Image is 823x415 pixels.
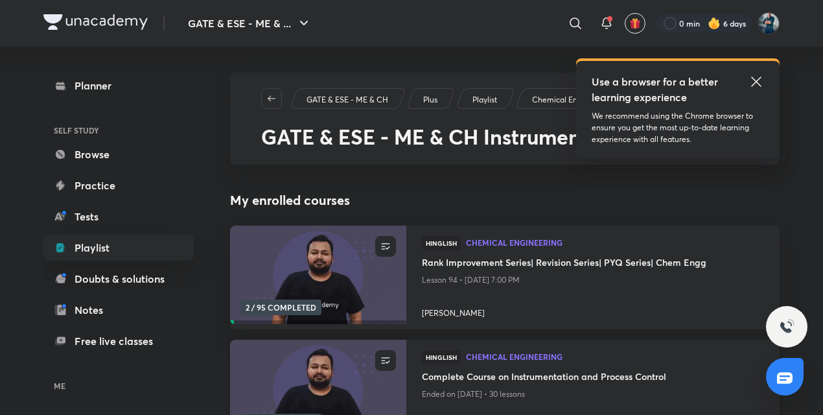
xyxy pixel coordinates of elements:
[422,386,764,403] p: Ended on [DATE] • 30 lessons
[421,94,440,106] a: Plus
[466,239,764,248] a: Chemical Engineering
[43,204,194,230] a: Tests
[240,300,321,315] span: 2 / 95 COMPLETED
[43,266,194,292] a: Doubts & solutions
[629,18,641,29] img: avatar
[592,110,764,145] p: We recommend using the Chrome browser to ensure you get the most up-to-date learning experience w...
[708,17,721,30] img: streak
[230,191,780,210] h4: My enrolled courses
[43,235,194,261] a: Playlist
[305,94,391,106] a: GATE & ESE - ME & CH
[43,328,194,354] a: Free live classes
[466,353,764,361] span: Chemical Engineering
[43,141,194,167] a: Browse
[466,239,764,246] span: Chemical Engineering
[422,272,764,289] p: Lesson 94 • [DATE] 7:00 PM
[779,319,794,335] img: ttu
[422,370,764,386] a: Complete Course on Instrumentation and Process Control
[228,225,408,326] img: new-thumbnail
[532,94,611,106] p: Chemical Engineering
[472,94,497,106] p: Playlist
[43,73,194,99] a: Planner
[422,255,764,272] a: Rank Improvement Series| Revision Series| PYQ Series| Chem Engg
[180,10,319,36] button: GATE & ESE - ME & ...
[43,119,194,141] h6: SELF STUDY
[625,13,645,34] button: avatar
[470,94,500,106] a: Playlist
[758,12,780,34] img: Vinay Upadhyay
[261,123,748,175] span: GATE & ESE - ME & CH Instrumentation & Process Control
[43,172,194,198] a: Practice
[422,302,764,319] a: [PERSON_NAME]
[466,353,764,362] a: Chemical Engineering
[43,297,194,323] a: Notes
[43,14,148,30] img: Company Logo
[307,94,388,106] p: GATE & ESE - ME & CH
[592,74,721,105] h5: Use a browser for a better learning experience
[230,226,406,329] a: new-thumbnail2 / 95 COMPLETED
[43,14,148,33] a: Company Logo
[422,350,461,364] span: Hinglish
[43,375,194,397] h6: ME
[530,94,614,106] a: Chemical Engineering
[422,236,461,250] span: Hinglish
[423,94,437,106] p: Plus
